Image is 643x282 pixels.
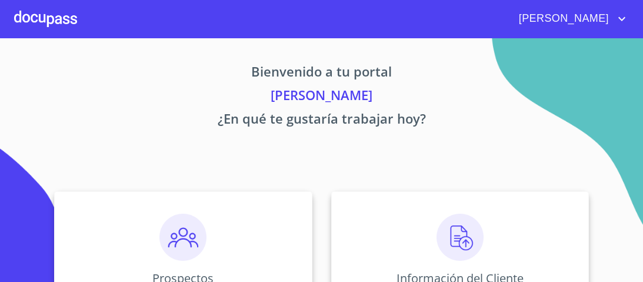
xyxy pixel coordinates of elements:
img: carga.png [437,214,484,261]
span: [PERSON_NAME] [510,9,615,28]
p: [PERSON_NAME] [14,85,629,109]
button: account of current user [510,9,629,28]
p: Bienvenido a tu portal [14,62,629,85]
img: prospectos.png [159,214,206,261]
p: ¿En qué te gustaría trabajar hoy? [14,109,629,132]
